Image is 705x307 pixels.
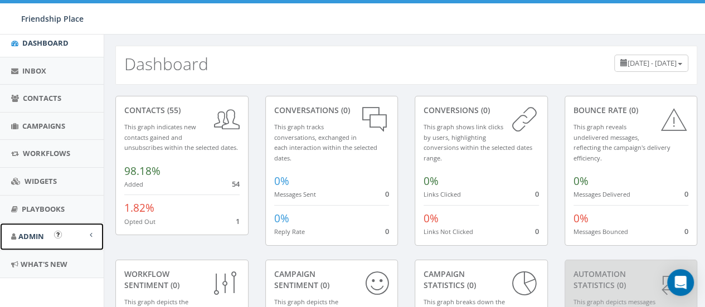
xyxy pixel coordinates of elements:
span: 0% [274,211,289,226]
span: [DATE] - [DATE] [628,58,677,68]
small: Added [124,180,143,188]
span: (0) [318,280,329,290]
span: What's New [21,259,67,269]
span: Dashboard [22,38,69,48]
div: Bounce Rate [573,105,689,116]
span: 0 [535,226,539,236]
span: (0) [465,280,476,290]
span: (55) [165,105,181,115]
small: Messages Delivered [573,190,630,198]
span: (0) [479,105,490,115]
span: 0% [274,174,289,188]
span: 0% [573,174,589,188]
small: Messages Bounced [573,227,628,236]
span: 98.18% [124,164,161,178]
span: (0) [339,105,350,115]
span: 0 [684,189,688,199]
span: Workflows [23,148,70,158]
div: conversations [274,105,390,116]
span: (0) [168,280,179,290]
span: (0) [627,105,638,115]
span: Contacts [23,93,61,103]
div: Open Intercom Messenger [667,269,694,296]
span: 0% [573,211,589,226]
span: 0 [385,226,389,236]
small: This graph shows link clicks by users, highlighting conversions within the selected dates range. [424,123,532,162]
small: This graph tracks conversations, exchanged in each interaction within the selected dates. [274,123,377,162]
span: (0) [615,280,626,290]
span: Campaigns [22,121,65,131]
small: Links Clicked [424,190,461,198]
span: Widgets [25,176,57,186]
span: 1.82% [124,201,154,215]
span: 54 [232,179,240,189]
small: Messages Sent [274,190,316,198]
small: Opted Out [124,217,155,226]
small: Links Not Clicked [424,227,473,236]
span: Inbox [22,66,46,76]
div: Automation Statistics [573,269,689,291]
h2: Dashboard [124,55,208,73]
span: 0 [535,189,539,199]
span: 0% [424,211,439,226]
span: 1 [236,216,240,226]
div: conversions [424,105,539,116]
div: Campaign Statistics [424,269,539,291]
button: Open In-App Guide [54,231,62,238]
small: This graph reveals undelivered messages, reflecting the campaign's delivery efficiency. [573,123,670,162]
span: 0 [385,189,389,199]
span: 0% [424,174,439,188]
small: This graph indicates new contacts gained and unsubscribes within the selected dates. [124,123,238,152]
span: Playbooks [22,204,65,214]
div: Workflow Sentiment [124,269,240,291]
div: contacts [124,105,240,116]
span: Admin [18,231,44,241]
span: 0 [684,226,688,236]
div: Campaign Sentiment [274,269,390,291]
small: Reply Rate [274,227,305,236]
span: Friendship Place [21,13,84,24]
